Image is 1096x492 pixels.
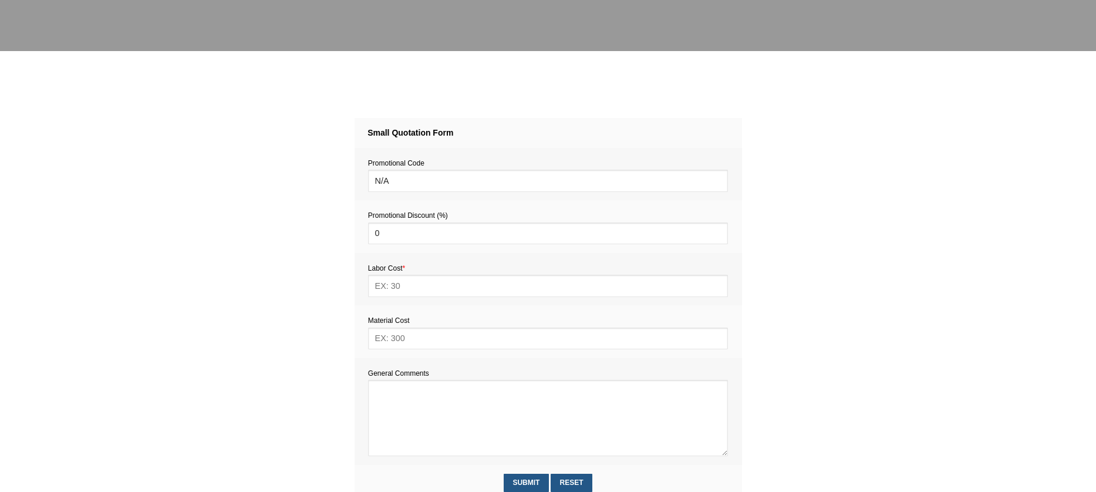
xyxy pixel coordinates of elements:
input: Reset [551,474,592,492]
span: General Comments [368,369,429,378]
span: Material Cost [368,316,410,325]
span: Promotional Code [368,159,424,167]
span: Promotional Discount (%) [368,211,448,220]
input: EX: 300 [368,328,728,349]
input: EX: 30 [368,275,728,296]
input: Submit [504,474,549,492]
strong: Small Quotation Form [367,128,453,137]
span: Labor Cost [368,264,405,272]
